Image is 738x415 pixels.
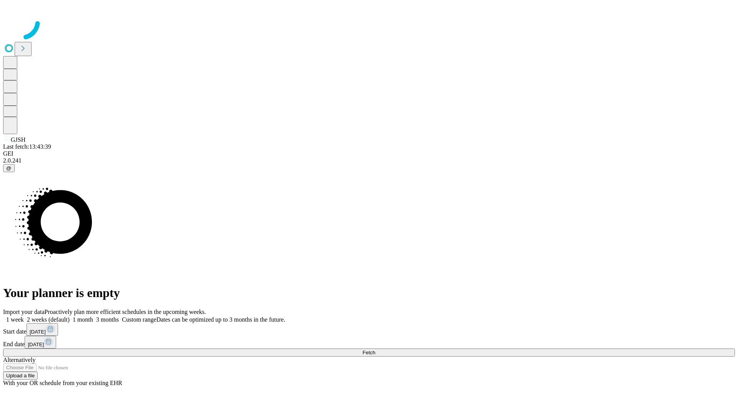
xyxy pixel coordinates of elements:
[6,165,12,171] span: @
[122,316,156,323] span: Custom range
[3,336,735,349] div: End date
[30,329,46,335] span: [DATE]
[156,316,285,323] span: Dates can be optimized up to 3 months in the future.
[3,309,45,315] span: Import your data
[3,286,735,300] h1: Your planner is empty
[45,309,206,315] span: Proactively plan more efficient schedules in the upcoming weeks.
[3,372,38,380] button: Upload a file
[25,336,56,349] button: [DATE]
[3,349,735,357] button: Fetch
[3,157,735,164] div: 2.0.241
[27,316,70,323] span: 2 weeks (default)
[3,150,735,157] div: GEI
[3,357,35,363] span: Alternatively
[3,143,51,150] span: Last fetch: 13:43:39
[3,323,735,336] div: Start date
[11,136,25,143] span: GJSH
[28,342,44,347] span: [DATE]
[3,380,122,386] span: With your OR schedule from your existing EHR
[3,164,15,172] button: @
[27,323,58,336] button: [DATE]
[73,316,93,323] span: 1 month
[96,316,119,323] span: 3 months
[362,350,375,355] span: Fetch
[6,316,24,323] span: 1 week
